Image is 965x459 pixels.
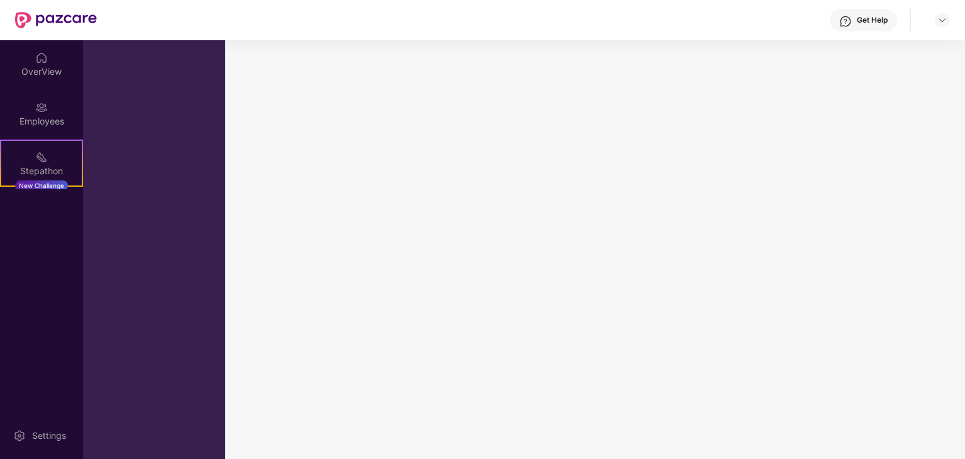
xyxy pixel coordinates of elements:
img: svg+xml;base64,PHN2ZyB4bWxucz0iaHR0cDovL3d3dy53My5vcmcvMjAwMC9zdmciIHdpZHRoPSIyMSIgaGVpZ2h0PSIyMC... [35,151,48,163]
div: Settings [28,429,70,442]
img: svg+xml;base64,PHN2ZyBpZD0iSGVscC0zMngzMiIgeG1sbnM9Imh0dHA6Ly93d3cudzMub3JnLzIwMDAvc3ZnIiB3aWR0aD... [839,15,852,28]
img: svg+xml;base64,PHN2ZyBpZD0iU2V0dGluZy0yMHgyMCIgeG1sbnM9Imh0dHA6Ly93d3cudzMub3JnLzIwMDAvc3ZnIiB3aW... [13,429,26,442]
img: svg+xml;base64,PHN2ZyBpZD0iRW1wbG95ZWVzIiB4bWxucz0iaHR0cDovL3d3dy53My5vcmcvMjAwMC9zdmciIHdpZHRoPS... [35,101,48,114]
img: svg+xml;base64,PHN2ZyBpZD0iRHJvcGRvd24tMzJ4MzIiIHhtbG5zPSJodHRwOi8vd3d3LnczLm9yZy8yMDAwL3N2ZyIgd2... [937,15,947,25]
div: New Challenge [15,180,68,191]
img: New Pazcare Logo [15,12,97,28]
img: svg+xml;base64,PHN2ZyBpZD0iSG9tZSIgeG1sbnM9Imh0dHA6Ly93d3cudzMub3JnLzIwMDAvc3ZnIiB3aWR0aD0iMjAiIG... [35,52,48,64]
div: Stepathon [1,165,82,177]
div: Get Help [857,15,888,25]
